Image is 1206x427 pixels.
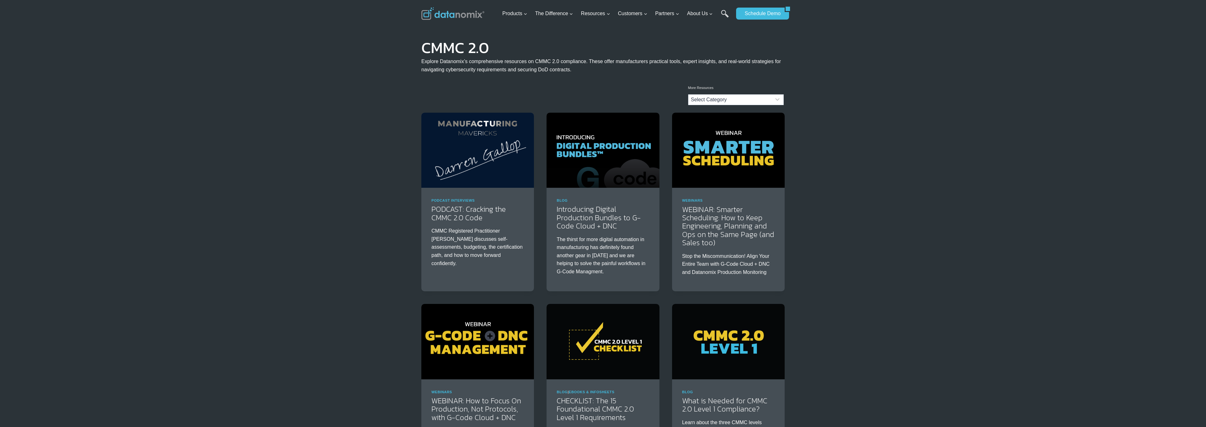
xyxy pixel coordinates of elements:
a: eBooks & Infosheets [569,390,614,394]
img: Smarter Scheduling: How To Keep Engineering, Planning and Ops on the Same Page [672,113,785,188]
a: WEBINAR: Smarter Scheduling: How to Keep Engineering, Planning and Ops on the Same Page (and Sale... [682,204,774,248]
a: Podcast Interviews [431,199,475,202]
a: Webinars [431,390,452,394]
a: What is Needed for CMMC 2.0 Level 1 Compliance? [682,395,767,414]
span: About Us [687,9,713,18]
h1: CMMC 2.0 [421,43,785,52]
a: Blog [557,199,568,202]
a: Blog [682,390,693,394]
span: Partners [655,9,679,18]
p: The thirst for more digital automation in manufacturing has definitely found another gear in [DAT... [557,235,649,276]
a: Schedule Demo [736,8,785,20]
span: | [557,390,614,394]
img: 15 practices focused on cyber hygiene [547,304,659,379]
p: More Resources [688,85,784,91]
a: Introducing Digital Production Bundles to G-Code Cloud + DNC [557,204,641,231]
p: Stop the Miscommunication! Align Your Entire Team with G-Code Cloud + DNC and Datanomix Productio... [682,252,775,276]
a: Search [721,10,729,24]
span: The Difference [535,9,573,18]
span: Products [502,9,527,18]
a: Blog [557,390,568,394]
a: CHECKLIST: The 15 Foundational CMMC 2.0 Level 1 Requirements [557,395,634,423]
a: PODCAST: Cracking the CMMC 2.0 Code [431,204,506,223]
span: Customers [618,9,647,18]
img: G-Code + DNC Management [421,304,534,379]
p: CMMC Registered Practitioner [PERSON_NAME] discusses self-assessments, budgeting, the certificati... [431,227,524,267]
p: Explore Datanomix’s comprehensive resources on CMMC 2.0 compliance. These offer manufacturers pra... [421,57,785,74]
span: Resources [581,9,610,18]
img: What is Needed for CMMC 2.0 Level 1 Compliance? [672,304,785,379]
img: Introducing Digital Production Bundles [547,113,659,188]
a: Webinars [682,199,703,202]
img: Datanomix [421,7,484,20]
img: Cracking the CMMC 2.0 Code with Darren Gallop [421,113,534,188]
nav: Primary Navigation [500,3,733,24]
a: WEBINAR: How to Focus On Production, Not Protocols, with G-Code Cloud + DNC [431,395,521,423]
